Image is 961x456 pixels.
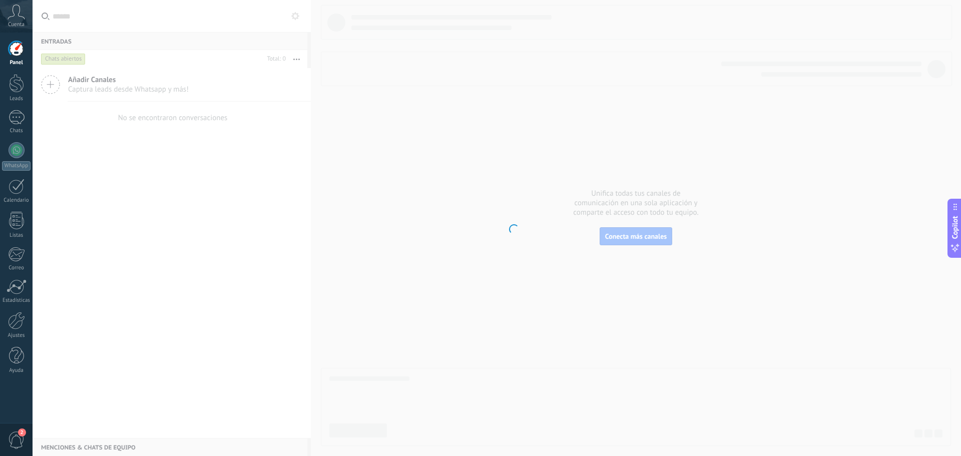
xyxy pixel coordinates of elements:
div: Leads [2,96,31,102]
span: Cuenta [8,22,25,28]
div: Listas [2,232,31,239]
div: Calendario [2,197,31,204]
div: WhatsApp [2,161,31,171]
div: Ajustes [2,332,31,339]
div: Panel [2,60,31,66]
div: Ayuda [2,367,31,374]
span: 2 [18,428,26,436]
div: Estadísticas [2,297,31,304]
div: Correo [2,265,31,271]
div: Chats [2,128,31,134]
span: Copilot [950,216,960,239]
